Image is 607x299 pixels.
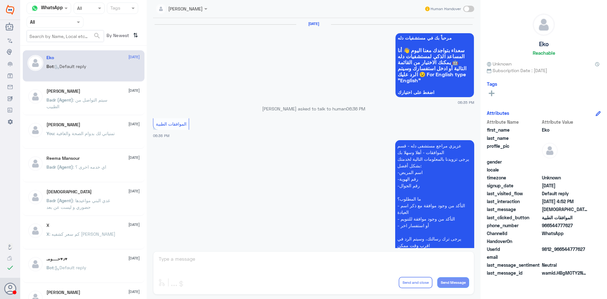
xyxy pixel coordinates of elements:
h5: Mohammed ALRASHED [46,122,80,128]
img: defaultAdmin.png [28,89,43,104]
span: Subscription Date : [DATE] [487,67,601,74]
span: Bot [46,64,54,69]
span: [DATE] [128,222,140,227]
span: last_name [487,135,541,141]
span: 2025-08-04T15:35:52.317Z [542,182,588,189]
img: whatsapp.png [30,3,40,13]
i: check [6,264,14,271]
span: last_interaction [487,198,541,205]
span: signup_date [487,182,541,189]
h5: سبحان الله [46,189,92,195]
span: 2025-08-06T13:52:03.523Z [542,198,588,205]
span: 2 [542,230,588,237]
h5: X [46,223,49,228]
img: defaultAdmin.png [533,14,555,35]
span: null [542,166,588,173]
span: Badr (Agent) [46,164,73,170]
span: HandoverOn [487,238,541,245]
img: defaultAdmin.png [28,156,43,171]
span: By Newest [104,30,131,43]
span: Human Handover [431,6,461,12]
span: [DATE] [128,255,140,261]
span: Bot [46,265,54,270]
span: null [542,159,588,165]
span: : غدي البني مواعيدها حضوري و ليست عن بعد [46,198,110,210]
h6: Tags [487,81,497,87]
span: الموافقات الطبية [542,214,588,221]
h6: Reachable [533,50,555,56]
span: [DATE] [128,54,140,60]
h6: Attributes [487,110,509,116]
span: : اي خدمه اخرى ؟ [73,164,106,170]
button: search [93,31,101,41]
span: search [93,32,101,40]
img: defaultAdmin.png [28,256,43,272]
span: last_message_sentiment [487,262,541,268]
span: wamid.HBgMOTY2NTQ0Nzc3NjI3FQIAEhgUM0E0RTQ3RjAyNENDRkE5NUI2N0EA [542,270,588,276]
img: defaultAdmin.png [28,55,43,71]
span: ChannelId [487,230,541,237]
span: last_visited_flow [487,190,541,197]
span: locale [487,166,541,173]
span: مرحباً بك في مستشفيات دله [398,35,472,40]
span: 06:36 PM [346,106,365,111]
span: Badr (Agent) [46,97,73,103]
span: gender [487,159,541,165]
span: 06:36 PM [153,134,169,138]
img: defaultAdmin.png [28,122,43,138]
span: [DATE] [128,155,140,160]
span: last_message_id [487,270,541,276]
h5: ابو سلمان [46,290,80,295]
span: [DATE] [128,289,140,295]
span: : تمنياتي لك بدوام الصحة والعافية [54,131,115,136]
span: last_message [487,206,541,213]
span: null [542,254,588,260]
span: Badr (Agent) [46,198,73,203]
span: سعداء بتواجدك معنا اليوم 👋 أنا المساعد الذكي لمستشفيات دله 🤖 يمكنك الاختيار من القائمة التالية أو... [398,47,472,83]
span: 966544777627 [542,222,588,229]
span: 0 [542,262,588,268]
span: Unknown [487,60,512,67]
span: X [46,231,49,237]
i: ⇅ [133,30,138,40]
span: Attribute Name [487,119,541,125]
h5: Anas [46,89,80,94]
span: Attribute Value [542,119,588,125]
span: Default reply [542,190,588,197]
button: Send and close [399,277,432,288]
h5: Eko [539,40,549,48]
span: timezone [487,174,541,181]
span: Unknown [542,174,588,181]
span: : Default reply [54,64,86,69]
span: phone_number [487,222,541,229]
span: 9812_966544777627 [542,246,588,252]
span: null [542,238,588,245]
h5: Eko [46,55,54,60]
span: profile_pic [487,143,541,157]
span: : سيتم التواصل من الطبيب [46,97,107,109]
h5: Reema Mansour [46,156,80,161]
button: Avatar [4,283,16,295]
h5: د♥حــــومـ♥ [46,256,68,262]
div: Tags [109,4,120,13]
span: 06:35 PM [458,100,474,105]
p: 4/8/2025, 6:36 PM [395,140,474,264]
span: [DATE] [128,121,140,127]
span: الله يعافيك أنا عند الاستشاري أحند الزبيدي وقدم طلب لعلاج طبيعي يوم الاحد وانرفض ورجعت المستشفى ع... [542,206,588,213]
p: [PERSON_NAME] asked to talk to human [153,105,474,112]
span: You [46,131,54,136]
span: email [487,254,541,260]
span: [DATE] [128,88,140,93]
span: : Default reply [54,265,86,270]
span: last_clicked_button [487,214,541,221]
span: Eko [542,127,588,133]
span: [DATE] [128,188,140,194]
span: الموافقات الطبية [156,121,187,127]
span: : كم سعر كشفيه [PERSON_NAME] [49,231,115,237]
img: defaultAdmin.png [28,189,43,205]
img: Widebot Logo [6,5,14,15]
img: defaultAdmin.png [542,143,558,159]
span: اضغط على اختيارك [398,90,472,95]
h6: [DATE] [296,22,331,26]
img: defaultAdmin.png [28,223,43,239]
